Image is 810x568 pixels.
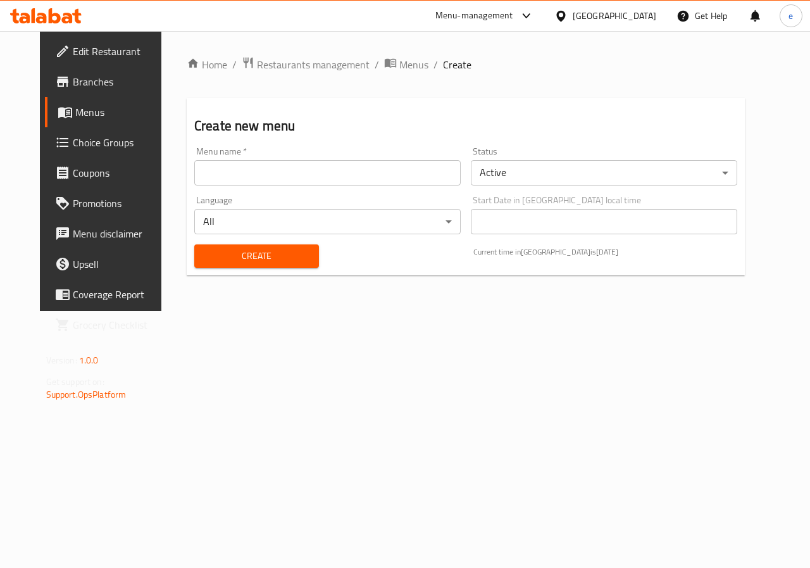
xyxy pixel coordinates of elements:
a: Branches [45,66,175,97]
div: Active [471,160,737,186]
a: Restaurants management [242,56,370,73]
a: Coupons [45,158,175,188]
span: Branches [73,74,165,89]
nav: breadcrumb [187,56,745,73]
span: Menus [399,57,428,72]
a: Edit Restaurant [45,36,175,66]
span: Coupons [73,165,165,180]
div: Menu-management [435,8,513,23]
span: Get support on: [46,374,104,390]
a: Coverage Report [45,279,175,310]
span: Promotions [73,196,165,211]
a: Menu disclaimer [45,218,175,249]
a: Menus [384,56,428,73]
span: Create [204,248,309,264]
span: 1.0.0 [79,352,99,369]
a: Menus [45,97,175,127]
a: Support.OpsPlatform [46,386,127,403]
span: Coverage Report [73,287,165,302]
span: Grocery Checklist [73,317,165,332]
a: Grocery Checklist [45,310,175,340]
button: Create [194,244,319,268]
input: Please enter Menu name [194,160,461,186]
a: Choice Groups [45,127,175,158]
span: Edit Restaurant [73,44,165,59]
span: Version: [46,352,77,369]
p: Current time in [GEOGRAPHIC_DATA] is [DATE] [473,246,737,258]
a: Promotions [45,188,175,218]
span: Create [443,57,471,72]
div: [GEOGRAPHIC_DATA] [573,9,656,23]
span: Menu disclaimer [73,226,165,241]
li: / [232,57,237,72]
div: All [194,209,461,234]
li: / [433,57,438,72]
span: Restaurants management [257,57,370,72]
span: Upsell [73,256,165,272]
span: Menus [75,104,165,120]
a: Home [187,57,227,72]
span: e [788,9,793,23]
li: / [375,57,379,72]
span: Choice Groups [73,135,165,150]
h2: Create new menu [194,117,737,136]
a: Upsell [45,249,175,279]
